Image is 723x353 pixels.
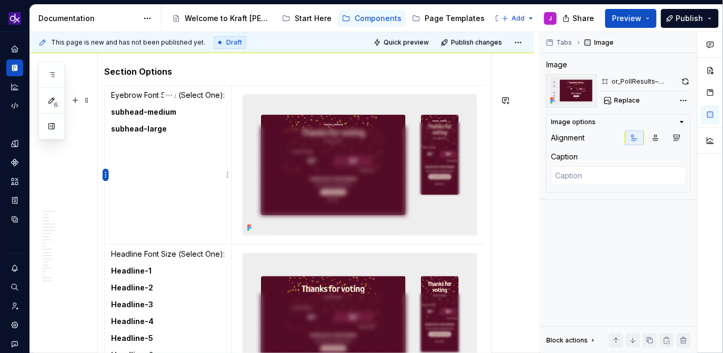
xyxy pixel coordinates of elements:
span: Preview [612,13,641,24]
a: Documentation [6,59,23,76]
button: Share [557,9,601,28]
button: Add [498,11,538,26]
button: Contact support [6,336,23,352]
a: Invite team [6,298,23,315]
span: Tabs [556,38,572,47]
button: Search ⌘K [6,279,23,296]
div: Page tree [168,8,496,29]
strong: Headline-3 [111,300,153,309]
span: This page is new and has not been published yet. [51,38,205,47]
span: Publish changes [451,38,502,47]
div: Alignment [551,133,585,143]
div: Block actions [546,333,597,348]
div: Documentation [38,13,138,24]
button: Quick preview [370,35,434,50]
a: Storybook stories [6,192,23,209]
div: Page Templates [425,13,485,24]
span: Share [573,13,594,24]
strong: Headline-1 [111,266,152,275]
img: ce44626f-5ebe-49ff-af6c-76ba89614434.png [546,74,597,108]
span: Draft [226,38,242,47]
a: Components [6,154,23,171]
a: Start Here [278,10,336,27]
a: Home [6,41,23,57]
div: Caption [551,152,578,162]
a: Design tokens [6,135,23,152]
strong: Headline-4 [111,317,154,326]
div: Start Here [295,13,332,24]
span: Add [511,14,525,23]
h5: Section Options [104,66,485,77]
div: Components [355,13,401,24]
a: Assets [6,173,23,190]
button: Notifications [6,260,23,277]
button: Tabs [543,35,577,50]
button: Publish changes [438,35,507,50]
a: Code automation [6,97,23,114]
div: J [549,14,552,23]
div: Image [546,59,567,70]
strong: subhead-large [111,124,167,133]
span: Replace [614,96,640,105]
strong: Headline-2 [111,283,153,292]
a: Analytics [6,78,23,95]
span: Quick preview [384,38,429,47]
div: or_PollResults– Optional element [611,77,679,86]
img: c5e53c37-2dc6-4ff8-8272-29f2e885ebb3.png [243,95,477,235]
a: Components [338,10,406,27]
button: Publish [661,9,719,28]
a: Page Templates [408,10,489,27]
button: Replace [601,93,645,108]
strong: subhead-medium [111,107,176,116]
div: Welcome to Kraft [PERSON_NAME] [185,13,272,24]
img: 0784b2da-6f85-42e6-8793-4468946223dc.png [8,12,21,25]
a: Examples [491,10,547,27]
p: Eyebrow Font Size (Select One): [111,90,225,100]
div: Image options [551,118,596,126]
button: Preview [605,9,657,28]
p: Headline Font Size (Select One): [111,249,225,259]
button: Image options [551,118,686,126]
a: Settings [6,317,23,334]
a: Welcome to Kraft [PERSON_NAME] [168,10,276,27]
a: Data sources [6,211,23,228]
span: Publish [676,13,704,24]
strong: Headline-5 [111,334,153,342]
span: 6 [52,100,60,109]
